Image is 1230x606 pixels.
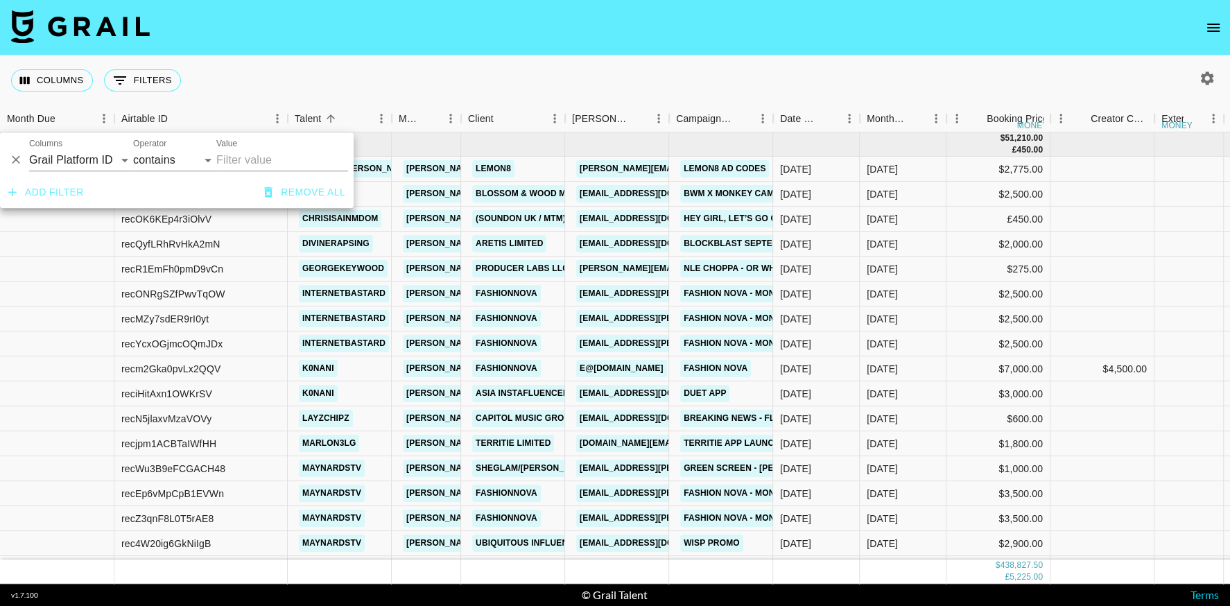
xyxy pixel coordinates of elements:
[121,437,216,451] div: recjpm1ACBTaIWfHH
[1005,132,1043,144] div: 51,210.00
[472,160,514,178] a: LEMON8
[299,485,365,502] a: maynardstv
[299,335,389,352] a: internetbastard
[403,310,629,327] a: [PERSON_NAME][EMAIL_ADDRESS][DOMAIN_NAME]
[94,108,114,129] button: Menu
[1190,588,1219,601] a: Terms
[121,412,211,426] div: recN5jlaxvMzaVOVy
[7,105,55,132] div: Month Due
[680,285,797,302] a: Fashion Nova - Month 4
[867,412,898,426] div: Sep '24
[1005,571,1010,583] div: £
[680,535,743,552] a: Wisp Promo
[299,360,338,377] a: k0nani
[121,105,168,132] div: Airtable ID
[576,435,801,452] a: [DOMAIN_NAME][EMAIL_ADDRESS][DOMAIN_NAME]
[6,150,26,171] button: Delete
[867,187,898,201] div: Sep '24
[867,287,898,301] div: Sep '24
[1017,121,1048,130] div: money
[867,487,898,501] div: Sep '24
[629,109,648,128] button: Sort
[946,282,1050,306] div: $2,500.00
[288,105,392,132] div: Talent
[1000,132,1005,144] div: $
[926,108,946,129] button: Menu
[1184,109,1203,128] button: Sort
[544,108,565,129] button: Menu
[576,260,802,277] a: [PERSON_NAME][EMAIL_ADDRESS][DOMAIN_NAME]
[472,360,541,377] a: Fashionnova
[576,285,802,302] a: [EMAIL_ADDRESS][PERSON_NAME][DOMAIN_NAME]
[680,435,831,452] a: TerriTie App Launch Campaign
[1102,362,1147,376] div: $4,500.00
[680,485,804,502] a: Fashion Nova - Month 3/6
[403,510,629,527] a: [PERSON_NAME][EMAIL_ADDRESS][DOMAIN_NAME]
[299,310,389,327] a: internetbastard
[295,105,321,132] div: Talent
[946,232,1050,257] div: $2,000.00
[576,485,802,502] a: [EMAIL_ADDRESS][PERSON_NAME][DOMAIN_NAME]
[867,362,898,376] div: Sep '24
[576,460,802,477] a: [EMAIL_ADDRESS][PERSON_NAME][DOMAIN_NAME]
[780,262,811,276] div: 24/09/2024
[472,410,579,427] a: Capitol Music Group
[121,287,225,301] div: recONRgSZfPwvTqOW
[680,335,797,352] a: Fashion Nova - Month 5
[576,510,802,527] a: [EMAIL_ADDRESS][PERSON_NAME][DOMAIN_NAME]
[403,360,629,377] a: [PERSON_NAME][EMAIL_ADDRESS][DOMAIN_NAME]
[946,257,1050,282] div: $275.00
[299,260,388,277] a: georgekeywood
[494,109,513,128] button: Sort
[780,312,811,326] div: 16/08/2024
[121,462,225,476] div: recWu3B9eFCGACH48
[780,337,811,351] div: 18/09/2024
[299,410,353,427] a: layzchipz
[392,105,461,132] div: Manager
[421,109,440,128] button: Sort
[946,108,967,129] button: Menu
[259,180,351,205] button: Remove all
[3,180,89,205] button: Add filter
[680,260,789,277] a: NLE Choppa - Or What
[472,235,546,252] a: ARETIS LIMITED
[403,260,629,277] a: [PERSON_NAME][EMAIL_ADDRESS][DOMAIN_NAME]
[780,487,811,501] div: 18/09/2024
[780,187,811,201] div: 21/08/2024
[267,108,288,129] button: Menu
[472,510,541,527] a: Fashionnova
[669,105,773,132] div: Campaign (Type)
[867,262,898,276] div: Sep '24
[860,105,946,132] div: Month Due
[1050,105,1154,132] div: Creator Commmission Override
[1161,121,1193,130] div: money
[565,105,669,132] div: Booker
[133,137,166,149] label: Operator
[576,360,667,377] a: e@[DOMAIN_NAME]
[680,460,834,477] a: Green Screen - [PERSON_NAME]
[299,160,418,178] a: anaisha.[PERSON_NAME]
[371,108,392,129] button: Menu
[1016,144,1043,156] div: 450.00
[648,108,669,129] button: Menu
[11,69,93,92] button: Select columns
[680,360,751,377] a: Fashion Nova
[946,406,1050,431] div: $600.00
[114,105,288,132] div: Airtable ID
[576,335,802,352] a: [EMAIL_ADDRESS][PERSON_NAME][DOMAIN_NAME]
[780,512,811,526] div: 25/08/2024
[440,108,461,129] button: Menu
[403,460,629,477] a: [PERSON_NAME][EMAIL_ADDRESS][DOMAIN_NAME]
[582,588,648,602] div: © Grail Talent
[576,410,731,427] a: [EMAIL_ADDRESS][DOMAIN_NAME]
[55,109,75,128] button: Sort
[11,10,150,43] img: Grail Talent
[299,210,381,227] a: chrisisainmdom
[472,210,702,227] a: (SoundOn UK / MTM) TikTok Technology Limited
[946,157,1050,182] div: $2,775.00
[780,462,811,476] div: 19/09/2024
[403,335,629,352] a: [PERSON_NAME][EMAIL_ADDRESS][DOMAIN_NAME]
[780,437,811,451] div: 05/09/2024
[576,160,874,178] a: [PERSON_NAME][EMAIL_ADDRESS][PERSON_NAME][DOMAIN_NAME]
[996,560,1001,571] div: $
